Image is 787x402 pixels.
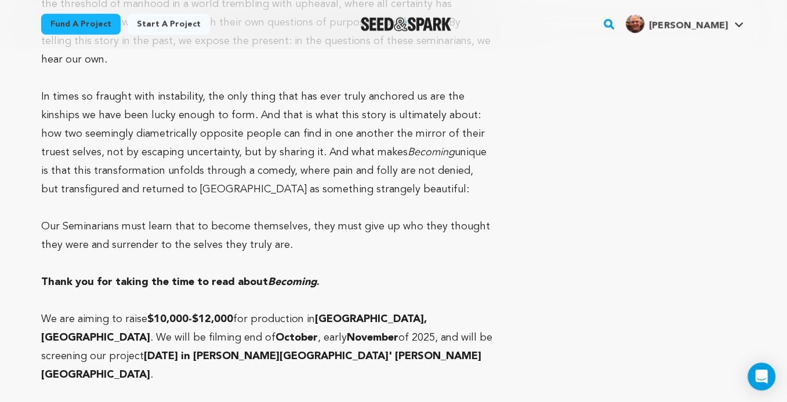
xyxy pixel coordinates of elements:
strong: November [347,332,398,343]
a: Dave C.'s Profile [623,12,746,33]
div: Dave C.'s Profile [626,14,727,33]
p: Our Seminarians must learn that to become themselves, they must give up who they thought they wer... [41,217,493,254]
p: In times so fraught with instability, the only thing that has ever truly anchored us are the kins... [41,87,493,199]
strong: Thank you for taking the time to read about . [41,277,320,287]
strong: $10,000-$12,000 [147,314,233,324]
strong: [DATE] in [PERSON_NAME][GEOGRAPHIC_DATA]' [PERSON_NAME][GEOGRAPHIC_DATA] [41,351,481,380]
img: bb4606bb6ce95ec4.jpg [626,14,644,33]
a: Fund a project [41,14,121,35]
strong: October [275,332,318,343]
em: Becoming [268,277,317,287]
em: Becoming [408,147,455,158]
a: Seed&Spark Homepage [361,17,452,31]
span: Dave C.'s Profile [623,12,746,36]
a: Start a project [128,14,210,35]
span: [PERSON_NAME] [649,21,727,31]
p: We are aiming to raise for production in . We will be filming end of , early of 2025, and will be... [41,310,493,384]
div: Open Intercom Messenger [748,363,775,390]
img: Seed&Spark Logo Dark Mode [361,17,452,31]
